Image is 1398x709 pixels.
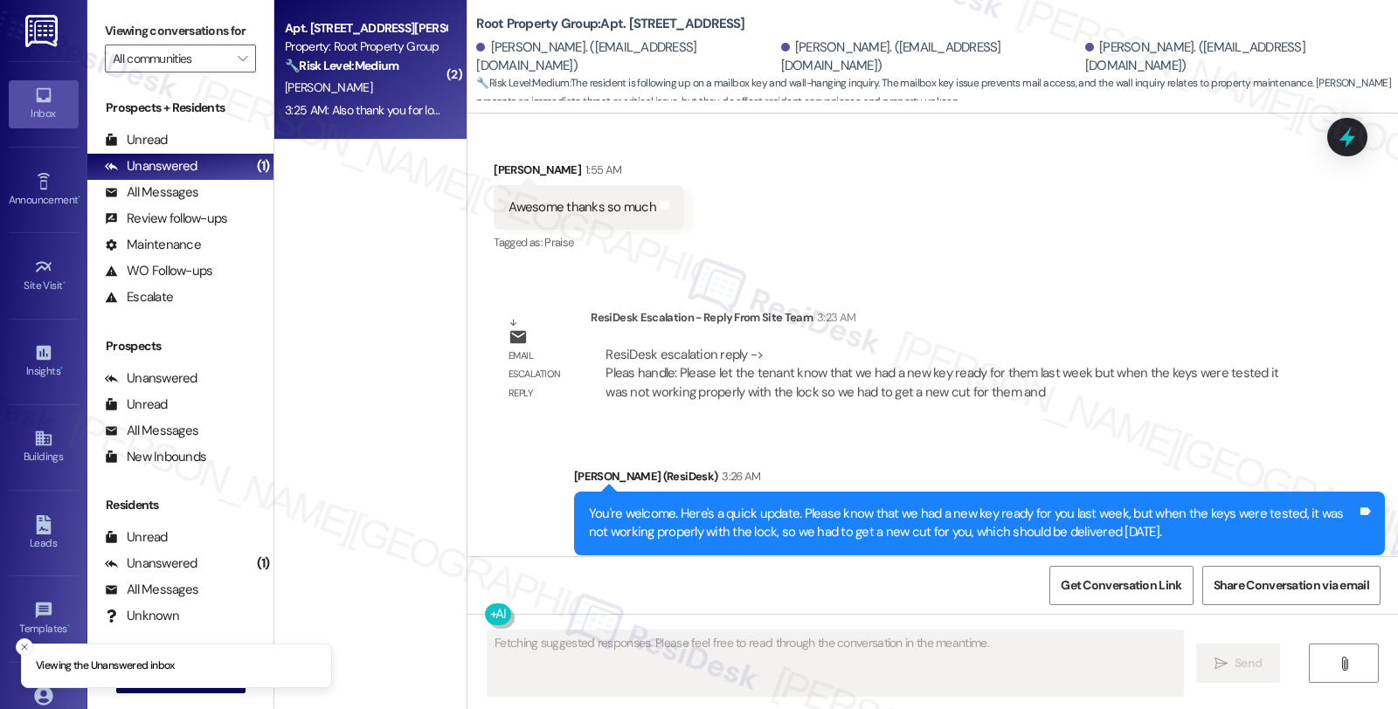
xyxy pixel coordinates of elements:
div: Unanswered [105,369,197,388]
a: Inbox [9,80,79,127]
a: Insights • [9,338,79,385]
a: Site Visit • [9,252,79,299]
span: • [60,362,63,375]
div: Awesome thanks so much [509,198,656,217]
span: [PERSON_NAME] [285,79,372,95]
img: ResiDesk Logo [25,15,61,47]
a: Leads [9,510,79,557]
div: [PERSON_NAME] (ResiDesk) [574,467,1385,492]
label: Viewing conversations for [105,17,256,45]
span: Praise [544,235,573,250]
span: • [78,191,80,203]
div: Unread [105,396,168,414]
span: : The resident is following up on a mailbox key and wall-hanging inquiry. The mailbox key issue p... [476,74,1398,112]
div: 3:23 AM [813,308,855,327]
div: 3:25 AM: Also thank you for looking into the other stuff! [285,102,559,118]
div: Unknown [105,607,179,625]
button: Send [1196,644,1281,683]
a: Buildings [9,423,79,471]
div: [PERSON_NAME]. ([EMAIL_ADDRESS][DOMAIN_NAME]) [1085,38,1385,76]
div: Residents [87,496,273,514]
span: Send [1235,654,1262,672]
div: [PERSON_NAME] [494,161,684,185]
div: (1) [253,550,274,577]
div: Unanswered [105,157,197,176]
div: Unread [105,131,168,149]
span: • [63,277,66,289]
i:  [238,52,247,65]
button: Get Conversation Link [1049,566,1193,605]
div: Prospects [87,337,273,355]
i:  [1338,657,1351,671]
div: All Messages [105,183,198,202]
a: Templates • [9,595,79,643]
div: Tagged as: [494,230,684,255]
span: • [67,620,70,632]
div: (1) [253,153,274,180]
b: Root Property Group: Apt. [STREET_ADDRESS] [476,15,744,33]
div: 3:26 AM [717,467,760,485]
div: New Inbounds [105,448,206,466]
div: ResiDesk Escalation - Reply From Site Team [591,308,1305,333]
i:  [1215,657,1228,671]
div: WO Follow-ups [105,262,212,280]
button: Share Conversation via email [1202,566,1381,605]
div: Review follow-ups [105,210,227,228]
div: ResiDesk escalation reply -> Pleas handle: Please let the tenant know that we had a new key ready... [606,346,1278,401]
div: Unanswered [105,554,197,573]
div: [PERSON_NAME]. ([EMAIL_ADDRESS][DOMAIN_NAME]) [476,38,776,76]
textarea: Fetching suggested responses. Please feel free to read through the conversation in the meantime. [488,630,1183,696]
strong: 🔧 Risk Level: Medium [285,58,398,73]
div: Prospects + Residents [87,99,273,117]
div: Email escalation reply [509,347,577,403]
span: Get Conversation Link [1061,576,1181,595]
div: Maintenance [105,236,201,254]
div: You're welcome. Here's a quick update. Please know that we had a new key ready for you last week,... [589,505,1357,542]
div: All Messages [105,581,198,599]
div: All Messages [105,422,198,440]
div: Property: Root Property Group [285,38,446,56]
div: [PERSON_NAME]. ([EMAIL_ADDRESS][DOMAIN_NAME]) [781,38,1081,76]
div: Apt. [STREET_ADDRESS][PERSON_NAME] [285,19,446,38]
div: Escalate [105,288,173,306]
p: Viewing the Unanswered inbox [36,658,175,674]
input: All communities [113,45,228,72]
div: Unread [105,528,168,547]
button: Close toast [16,638,33,656]
strong: 🔧 Risk Level: Medium [476,76,569,90]
div: Tagged as: [574,555,1385,581]
span: Share Conversation via email [1214,576,1369,595]
div: 1:55 AM [581,161,621,179]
